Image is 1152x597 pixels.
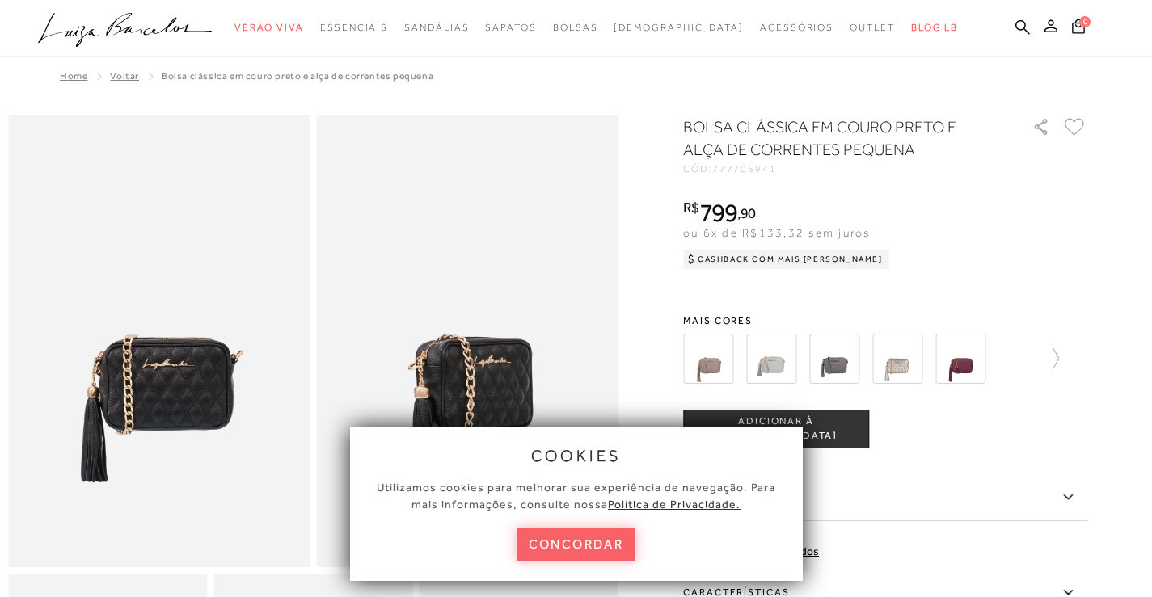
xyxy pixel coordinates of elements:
button: 0 [1067,18,1090,40]
a: noSubCategoriesText [850,13,895,43]
img: BOLSA CLÁSSICA EM COURO CINZA GRAFITE E ALÇA DE CORRENTES PEQUENA [809,334,859,384]
img: image [317,115,619,567]
span: 0 [1079,16,1091,27]
a: Voltar [110,70,139,82]
img: BOLSA CLÁSSICA EM COURO MARSALA E ALÇA DE CORRENTES PEQUENA [935,334,985,384]
a: noSubCategoriesText [320,13,388,43]
span: BOLSA CLÁSSICA EM COURO PRETO E ALÇA DE CORRENTES PEQUENA [162,70,433,82]
span: Bolsas [553,22,598,33]
label: Descrição [683,474,1087,521]
div: CÓD: [683,164,1006,174]
span: BLOG LB [911,22,958,33]
span: Sapatos [485,22,536,33]
a: noSubCategoriesText [404,13,469,43]
span: Acessórios [760,22,833,33]
img: BOLSA CLÁSSICA EM COURO CINZA DUMBO E ALÇA DE CORRENTES PEQUENA [683,334,733,384]
span: cookies [531,447,622,465]
span: Essenciais [320,22,388,33]
a: noSubCategoriesText [234,13,304,43]
span: [DEMOGRAPHIC_DATA] [614,22,744,33]
span: Utilizamos cookies para melhorar sua experiência de navegação. Para mais informações, consulte nossa [377,481,775,511]
div: Cashback com Mais [PERSON_NAME] [683,250,889,269]
span: 777705941 [712,163,777,174]
span: Verão Viva [234,22,304,33]
a: BLOG LB [911,13,958,43]
i: R$ [683,200,699,215]
span: Mais cores [683,316,1087,326]
a: noSubCategoriesText [614,13,744,43]
span: 90 [741,204,756,221]
span: ou 6x de R$133,32 sem juros [683,226,870,239]
span: 799 [699,198,737,227]
a: noSubCategoriesText [760,13,833,43]
a: noSubCategoriesText [485,13,536,43]
span: Sandálias [404,22,469,33]
img: BOLSA CLÁSSICA EM COURO DOURADO E ALÇA DE CORRENTES PEQUENA [872,334,922,384]
img: image [8,115,310,567]
a: Home [60,70,87,82]
a: Política de Privacidade. [608,498,741,511]
img: BOLSA CLÁSSICA EM COURO CINZA ESTANHO E ALÇA DE CORRENTES PEQUENA [746,334,796,384]
a: noSubCategoriesText [553,13,598,43]
button: ADICIONAR À [GEOGRAPHIC_DATA] [683,410,869,448]
i: , [737,206,756,221]
button: concordar [517,528,636,561]
span: Outlet [850,22,895,33]
h1: BOLSA CLÁSSICA EM COURO PRETO E ALÇA DE CORRENTES PEQUENA [683,116,986,161]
